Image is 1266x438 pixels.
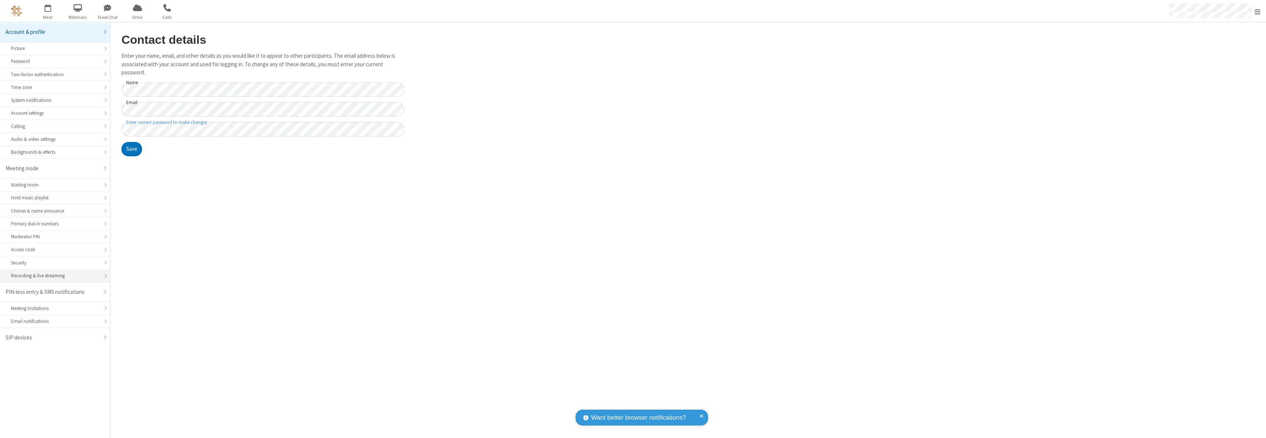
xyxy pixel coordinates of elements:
div: System notifications [11,97,99,104]
div: Calling [11,123,99,130]
div: Time zone [11,84,99,91]
div: Audio & video settings [11,136,99,143]
div: Picture [11,45,99,52]
div: Backgrounds & effects [11,149,99,156]
div: Moderator PIN [11,233,99,240]
div: Email notifications [11,318,99,325]
div: Meeting mode [6,164,99,173]
span: Webinars [64,14,92,21]
span: Calls [153,14,181,21]
input: Enter current password to make changes [121,122,404,136]
div: PIN-less entry & SMS notifications [6,288,99,296]
div: Hold music playlist [11,194,99,201]
img: QA Selenium DO NOT DELETE OR CHANGE [11,6,22,17]
div: Two-factor authentication [11,71,99,78]
div: Recording & live streaming [11,272,99,279]
input: Email [121,102,404,117]
div: Account & profile [6,28,99,36]
span: Meet [34,14,62,21]
div: Meeting Invitations [11,305,99,312]
button: Save [121,142,142,157]
div: Primary dial-in numbers [11,220,99,227]
div: SIP devices [6,334,99,342]
div: Account settings [11,110,99,117]
div: Chimes & name announce [11,207,99,214]
div: Access code [11,246,99,253]
div: Password [11,58,99,65]
input: Name [121,82,404,97]
span: Drive [124,14,151,21]
p: Enter your name, email, and other details as you would like it to appear to other participants. T... [121,52,404,77]
div: Security [11,259,99,266]
span: Want better browser notifications? [591,413,686,423]
h2: Contact details [121,33,404,46]
div: Waiting room [11,181,99,188]
span: Team Chat [94,14,121,21]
